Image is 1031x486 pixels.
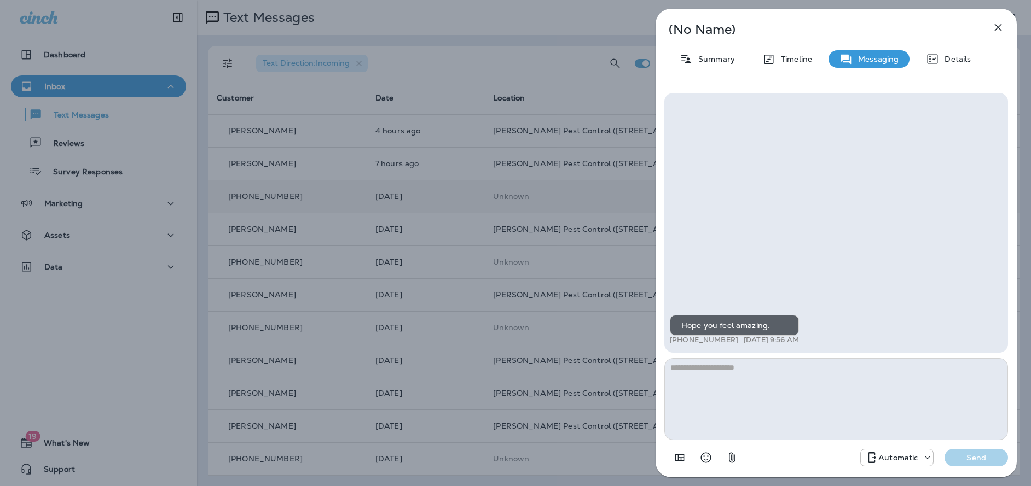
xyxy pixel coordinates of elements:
p: [PHONE_NUMBER] [670,336,738,344]
button: Select an emoji [695,447,717,469]
p: Messaging [853,55,899,63]
p: Timeline [775,55,812,63]
p: Summary [693,55,735,63]
p: (No Name) [669,25,968,34]
div: Hope you feel amazing. [670,315,799,336]
button: Add in a premade template [669,447,691,469]
p: [DATE] 9:56 AM [744,336,799,344]
p: Details [939,55,971,63]
p: Automatic [878,453,918,462]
